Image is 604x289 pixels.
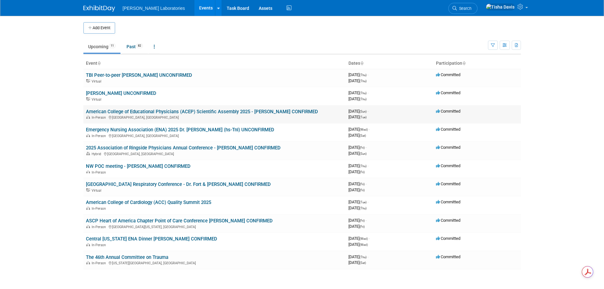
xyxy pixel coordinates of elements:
span: Committed [436,200,460,204]
span: Committed [436,109,460,114]
span: [DATE] [348,200,368,204]
span: [DATE] [348,236,370,241]
span: In-Person [92,207,108,211]
span: - [367,90,368,95]
th: Participation [433,58,521,69]
a: Search [448,3,477,14]
span: Committed [436,218,460,223]
img: In-Person Event [86,115,90,119]
img: In-Person Event [86,225,90,228]
img: Virtual Event [86,188,90,192]
a: The 46th Annual Committee on Trauma [86,254,168,260]
span: [DATE] [348,254,368,259]
span: [DATE] [348,90,368,95]
span: (Fri) [360,219,365,222]
a: Sort by Participation Type [462,61,465,66]
a: American College of Cardiology (ACC) Quality Summit 2025 [86,200,211,205]
span: Virtual [92,79,103,83]
span: [DATE] [348,72,368,77]
span: (Tue) [360,115,367,119]
span: Committed [436,181,460,186]
span: [DATE] [348,78,367,83]
span: (Sun) [360,110,367,113]
span: In-Person [92,115,108,120]
span: - [367,109,368,114]
img: In-Person Event [86,207,90,210]
span: Committed [436,145,460,150]
span: [DATE] [348,151,367,156]
span: (Fri) [360,225,365,228]
img: Virtual Event [86,97,90,101]
span: [DATE] [348,218,367,223]
a: Sort by Start Date [360,61,363,66]
span: [DATE] [348,187,365,192]
span: [DATE] [348,109,368,114]
span: (Thu) [360,79,367,83]
a: ASCP Heart of America Chapter Point of Care Conference [PERSON_NAME] CONFIRMED [86,218,273,224]
span: In-Person [92,170,108,174]
img: Hybrid Event [86,152,90,155]
span: [DATE] [348,224,365,229]
img: ExhibitDay [83,5,115,12]
a: American College of Educational Physicians (ACEP) Scientific Assembly 2025 - [PERSON_NAME] CONFIRMED [86,109,318,115]
span: (Thu) [360,207,367,210]
span: [DATE] [348,96,367,101]
a: Sort by Event Name [97,61,101,66]
a: Past82 [122,41,148,53]
img: Virtual Event [86,79,90,82]
span: - [367,200,368,204]
span: (Fri) [360,170,365,174]
a: NW POC meeting - [PERSON_NAME] CONFIRMED [86,163,191,169]
span: (Sat) [360,134,366,137]
span: Committed [436,90,460,95]
span: (Fri) [360,182,365,186]
span: Committed [436,254,460,259]
span: [DATE] [348,206,367,210]
img: Tisha Davis [486,3,515,10]
a: [PERSON_NAME] UNCONFIRMED [86,90,156,96]
img: In-Person Event [86,261,90,264]
span: In-Person [92,225,108,229]
span: - [367,163,368,168]
th: Event [83,58,346,69]
a: Central [US_STATE] ENA Dinner [PERSON_NAME] CONFIRMED [86,236,217,242]
span: (Wed) [360,237,368,240]
span: [DATE] [348,145,367,150]
span: (Thu) [360,91,367,95]
span: [DATE] [348,169,365,174]
div: [GEOGRAPHIC_DATA], [GEOGRAPHIC_DATA] [86,133,343,138]
a: TBI Peer-to-peer [PERSON_NAME] UNCONFIRMED [86,72,192,78]
span: (Wed) [360,128,368,131]
span: - [366,218,367,223]
a: Emergency Nursing Association (ENA) 2025 Dr. [PERSON_NAME] (hs-TnI) UNCONFIRMED [86,127,274,133]
span: Virtual [92,188,103,193]
span: [DATE] [348,127,370,132]
span: - [367,72,368,77]
span: Search [457,6,471,11]
span: - [367,254,368,259]
span: Committed [436,163,460,168]
span: Committed [436,127,460,132]
span: Virtual [92,97,103,102]
span: - [369,127,370,132]
span: (Tue) [360,200,367,204]
span: [DATE] [348,163,368,168]
span: (Thu) [360,73,367,77]
span: In-Person [92,243,108,247]
div: [GEOGRAPHIC_DATA], [GEOGRAPHIC_DATA] [86,151,343,156]
img: In-Person Event [86,134,90,137]
div: [US_STATE][GEOGRAPHIC_DATA], [GEOGRAPHIC_DATA] [86,260,343,265]
button: Add Event [83,22,115,34]
span: (Thu) [360,255,367,259]
span: (Thu) [360,164,367,168]
a: [GEOGRAPHIC_DATA] Respiratory Conference - Dr. Fort & [PERSON_NAME] CONFIRMED [86,181,271,187]
div: [GEOGRAPHIC_DATA][US_STATE], [GEOGRAPHIC_DATA] [86,224,343,229]
span: (Fri) [360,146,365,149]
span: Hybrid [92,152,103,156]
span: - [366,181,367,186]
span: In-Person [92,134,108,138]
span: [PERSON_NAME] Laboratories [123,6,185,11]
span: [DATE] [348,242,368,247]
th: Dates [346,58,433,69]
a: Upcoming11 [83,41,120,53]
